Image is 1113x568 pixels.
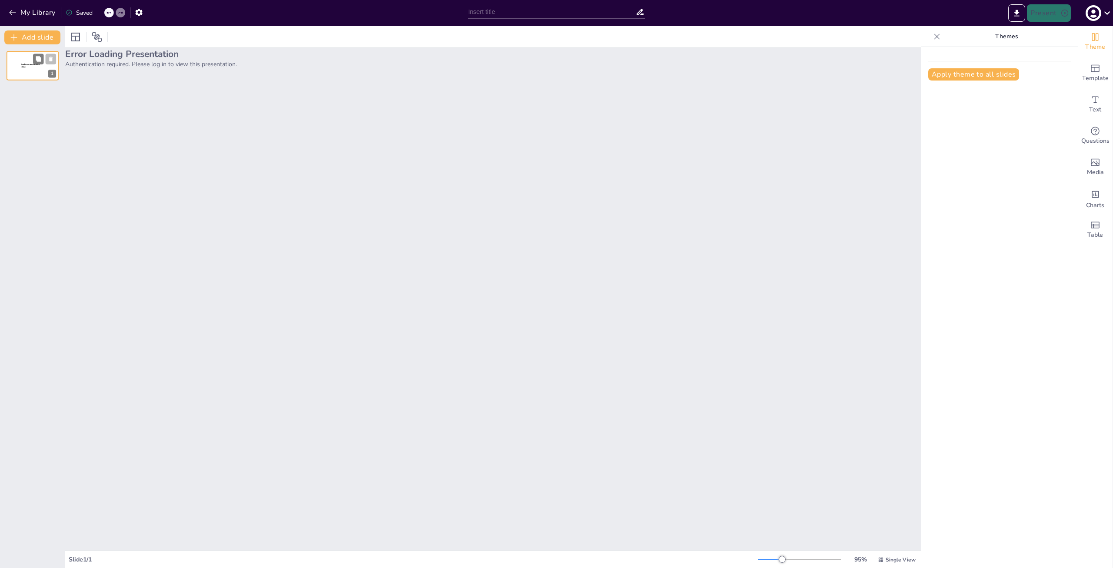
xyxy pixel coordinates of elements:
span: Sendsteps presentation editor [21,64,40,68]
button: Apply theme to all slides [928,68,1019,81]
div: 1 [7,51,59,81]
span: Table [1087,230,1103,240]
span: Questions [1081,136,1110,146]
input: Insert title [468,6,636,18]
div: Add ready made slides [1078,57,1113,89]
button: My Library [7,6,59,20]
span: Charts [1086,201,1104,210]
span: Text [1089,105,1101,114]
p: Themes [944,26,1069,47]
span: Position [92,32,102,42]
span: Media [1087,168,1104,177]
button: Export to PowerPoint [1008,4,1025,22]
button: Cannot delete last slide [46,54,56,64]
p: Authentication required. Please log in to view this presentation. [65,60,921,68]
div: Add images, graphics, shapes or video [1078,151,1113,183]
h2: Error Loading Presentation [65,48,921,60]
div: 1 [48,70,56,78]
div: Get real-time input from your audience [1078,120,1113,151]
div: Add charts and graphs [1078,183,1113,214]
span: Single View [886,556,916,563]
div: 95 % [850,555,871,564]
span: Theme [1085,42,1105,52]
span: Template [1082,74,1109,83]
button: Add slide [4,30,60,44]
button: Duplicate Slide [33,54,43,64]
div: Add text boxes [1078,89,1113,120]
div: Saved [66,9,93,17]
div: Layout [69,30,83,44]
div: Change the overall theme [1078,26,1113,57]
div: Slide 1 / 1 [69,555,758,564]
button: Present [1027,4,1070,22]
div: Add a table [1078,214,1113,245]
